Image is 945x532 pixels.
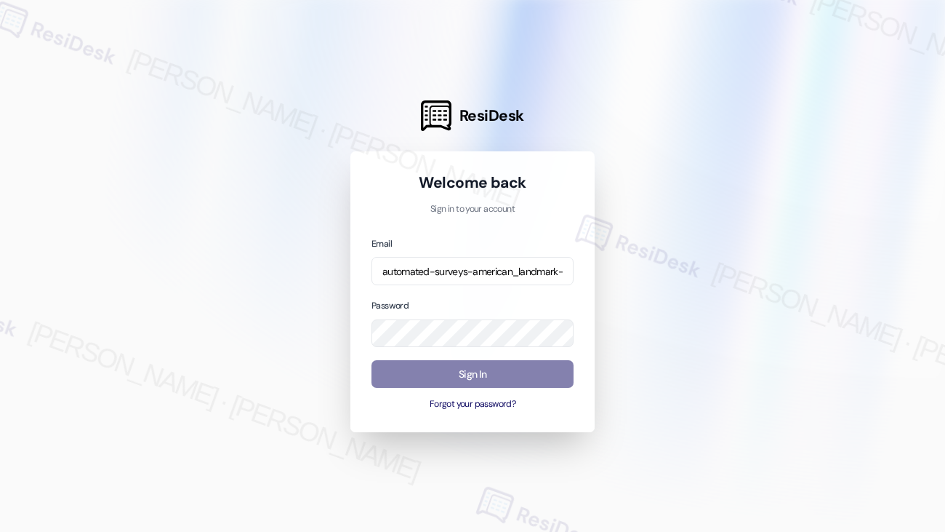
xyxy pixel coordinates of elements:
button: Forgot your password? [371,398,574,411]
span: ResiDesk [459,106,524,126]
input: name@example.com [371,257,574,285]
p: Sign in to your account [371,203,574,216]
label: Email [371,238,392,250]
label: Password [371,300,409,311]
h1: Welcome back [371,172,574,193]
button: Sign In [371,360,574,389]
img: ResiDesk Logo [421,100,451,131]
